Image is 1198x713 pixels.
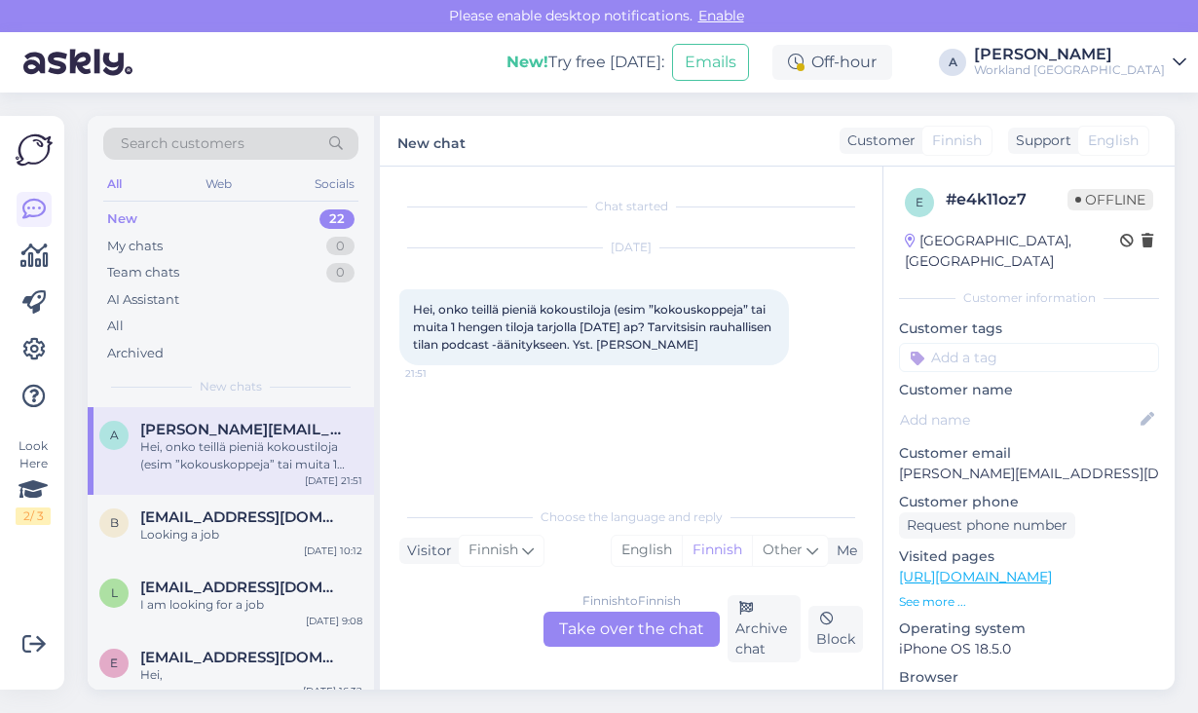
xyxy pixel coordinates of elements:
[399,508,863,526] div: Choose the language and reply
[840,131,916,151] div: Customer
[16,507,51,525] div: 2 / 3
[1008,131,1071,151] div: Support
[808,606,863,653] div: Block
[107,344,164,363] div: Archived
[899,492,1159,512] p: Customer phone
[140,596,362,614] div: I am looking for a job
[200,378,262,395] span: New chats
[899,380,1159,400] p: Customer name
[899,667,1159,688] p: Browser
[140,421,343,438] span: anne@regenerousunlimited.com
[899,593,1159,611] p: See more ...
[413,302,774,352] span: Hei, onko teillä pieniä kokoustiloja (esim ”kokouskoppeja” tai muita 1 hengen tiloja tarjolla [DA...
[305,473,362,488] div: [DATE] 21:51
[202,171,236,197] div: Web
[326,237,355,256] div: 0
[899,568,1052,585] a: [URL][DOMAIN_NAME]
[16,437,51,525] div: Look Here
[326,263,355,282] div: 0
[107,209,137,229] div: New
[111,585,118,600] span: l
[107,317,124,336] div: All
[110,428,119,442] span: a
[899,688,1159,708] p: Safari 386.3.809454442
[932,131,982,151] span: Finnish
[140,579,343,596] span: leyikuneshetu2007@gmail.com
[107,263,179,282] div: Team chats
[899,443,1159,464] p: Customer email
[399,541,452,561] div: Visitor
[939,49,966,76] div: A
[899,546,1159,567] p: Visited pages
[672,44,749,81] button: Emails
[900,409,1137,431] input: Add name
[899,619,1159,639] p: Operating system
[974,62,1165,78] div: Workland [GEOGRAPHIC_DATA]
[946,188,1067,211] div: # e4k11oz7
[506,53,548,71] b: New!
[905,231,1120,272] div: [GEOGRAPHIC_DATA], [GEOGRAPHIC_DATA]
[140,666,362,684] div: Hei,
[304,544,362,558] div: [DATE] 10:12
[140,508,343,526] span: basqueznorbertojr@gmail.com
[468,540,518,561] span: Finnish
[311,171,358,197] div: Socials
[506,51,664,74] div: Try free [DATE]:
[693,7,750,24] span: Enable
[543,612,720,647] div: Take over the chat
[899,289,1159,307] div: Customer information
[682,536,752,565] div: Finnish
[899,319,1159,339] p: Customer tags
[772,45,892,80] div: Off-hour
[582,592,681,610] div: Finnish to Finnish
[306,614,362,628] div: [DATE] 9:08
[899,639,1159,659] p: iPhone OS 18.5.0
[899,512,1075,539] div: Request phone number
[974,47,1165,62] div: [PERSON_NAME]
[405,366,478,381] span: 21:51
[140,526,362,544] div: Looking a job
[399,239,863,256] div: [DATE]
[303,684,362,698] div: [DATE] 16:32
[16,131,53,169] img: Askly Logo
[728,595,802,662] div: Archive chat
[829,541,857,561] div: Me
[110,656,118,670] span: e
[612,536,682,565] div: English
[107,290,179,310] div: AI Assistant
[319,209,355,229] div: 22
[916,195,923,209] span: e
[110,515,119,530] span: b
[121,133,244,154] span: Search customers
[974,47,1186,78] a: [PERSON_NAME]Workland [GEOGRAPHIC_DATA]
[1088,131,1139,151] span: English
[1067,189,1153,210] span: Offline
[107,237,163,256] div: My chats
[103,171,126,197] div: All
[899,464,1159,484] p: [PERSON_NAME][EMAIL_ADDRESS][DOMAIN_NAME]
[140,649,343,666] span: ellen.tahkola@pitala.fi
[899,343,1159,372] input: Add a tag
[763,541,803,558] span: Other
[397,128,466,154] label: New chat
[399,198,863,215] div: Chat started
[140,438,362,473] div: Hei, onko teillä pieniä kokoustiloja (esim ”kokouskoppeja” tai muita 1 hengen tiloja tarjolla [DA...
